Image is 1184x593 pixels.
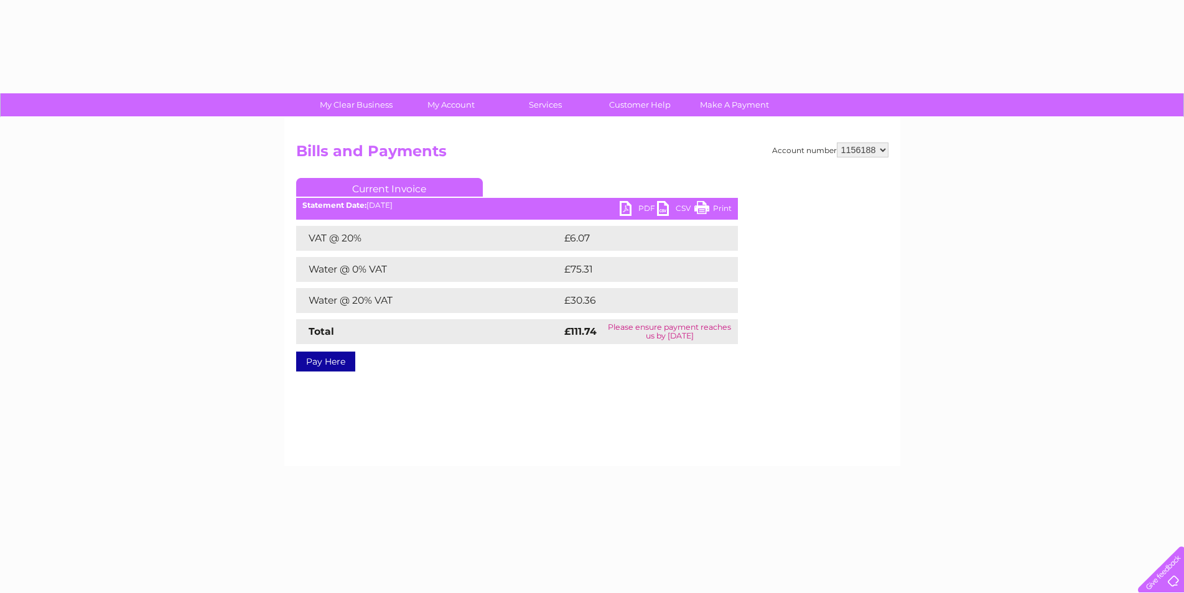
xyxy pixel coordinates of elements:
[694,201,732,219] a: Print
[296,257,561,282] td: Water @ 0% VAT
[620,201,657,219] a: PDF
[772,142,888,157] div: Account number
[302,200,366,210] b: Statement Date:
[564,325,597,337] strong: £111.74
[589,93,691,116] a: Customer Help
[296,352,355,371] a: Pay Here
[657,201,694,219] a: CSV
[561,288,713,313] td: £30.36
[399,93,502,116] a: My Account
[602,319,738,344] td: Please ensure payment reaches us by [DATE]
[309,325,334,337] strong: Total
[561,226,709,251] td: £6.07
[683,93,786,116] a: Make A Payment
[296,142,888,166] h2: Bills and Payments
[561,257,711,282] td: £75.31
[296,226,561,251] td: VAT @ 20%
[296,178,483,197] a: Current Invoice
[296,288,561,313] td: Water @ 20% VAT
[296,201,738,210] div: [DATE]
[494,93,597,116] a: Services
[305,93,408,116] a: My Clear Business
